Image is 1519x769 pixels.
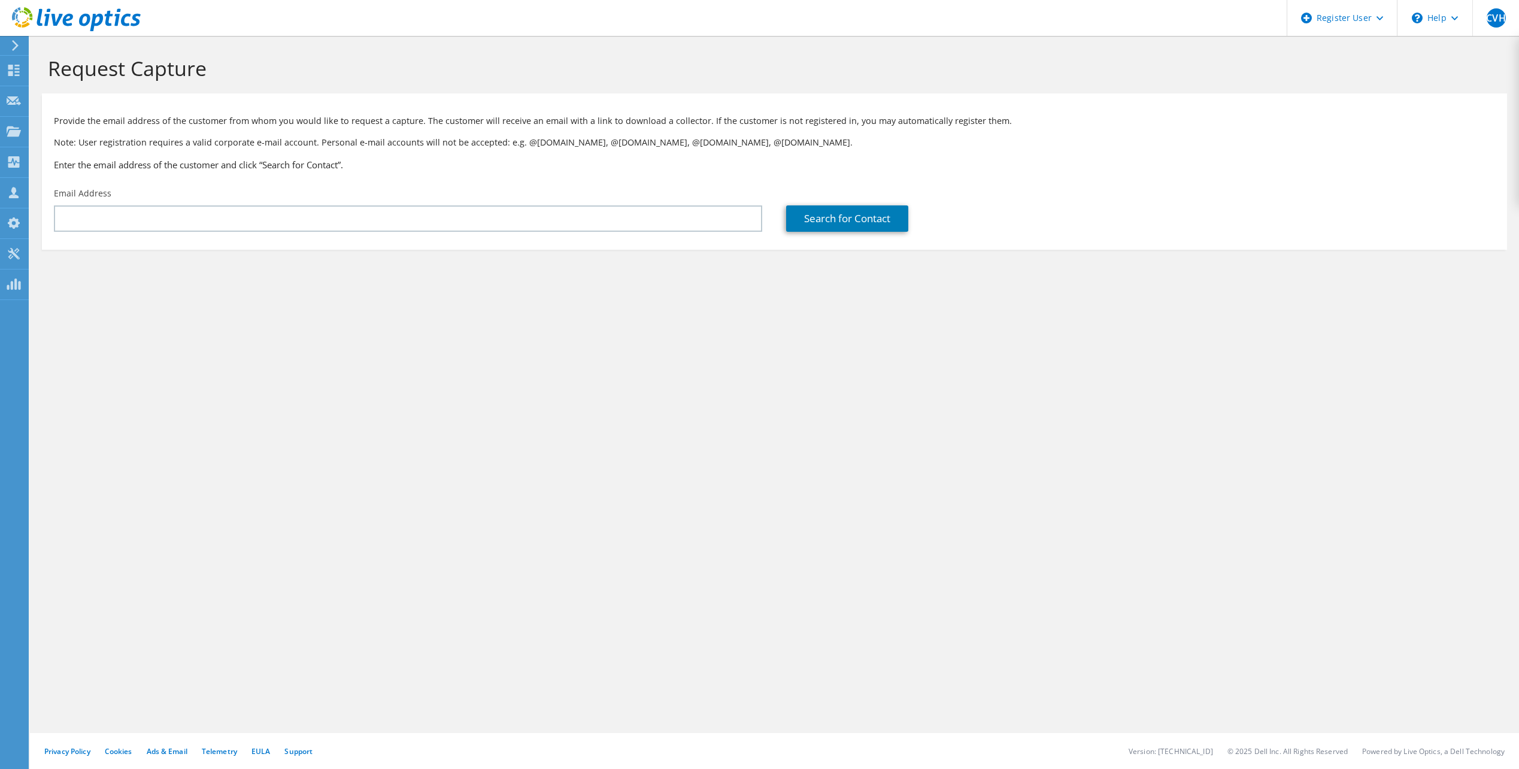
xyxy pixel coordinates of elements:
[251,746,270,756] a: EULA
[54,136,1495,149] p: Note: User registration requires a valid corporate e-mail account. Personal e-mail accounts will ...
[48,56,1495,81] h1: Request Capture
[54,187,111,199] label: Email Address
[786,205,908,232] a: Search for Contact
[1362,746,1505,756] li: Powered by Live Optics, a Dell Technology
[44,746,90,756] a: Privacy Policy
[284,746,313,756] a: Support
[202,746,237,756] a: Telemetry
[54,158,1495,171] h3: Enter the email address of the customer and click “Search for Contact”.
[105,746,132,756] a: Cookies
[1487,8,1506,28] span: CVH
[1227,746,1348,756] li: © 2025 Dell Inc. All Rights Reserved
[147,746,187,756] a: Ads & Email
[1129,746,1213,756] li: Version: [TECHNICAL_ID]
[54,114,1495,128] p: Provide the email address of the customer from whom you would like to request a capture. The cust...
[1412,13,1423,23] svg: \n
